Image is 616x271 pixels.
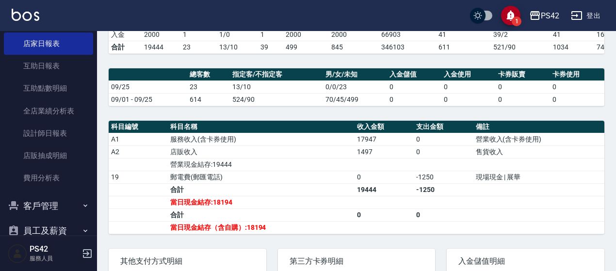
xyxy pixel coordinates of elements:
td: 0 [550,80,604,93]
td: 611 [436,41,491,53]
td: 0 [414,145,473,158]
td: 服務收入(含卡券使用) [168,133,355,145]
td: 0 [550,93,604,106]
a: 互助日報表 [4,55,93,77]
td: 營業現金結存:19444 [168,158,355,171]
td: 店販收入 [168,145,355,158]
td: 13/10 [217,41,258,53]
button: save [501,6,520,25]
td: 0 [414,208,473,221]
td: 66903 [379,28,436,41]
a: 費用分析表 [4,167,93,189]
td: 2000 [329,28,379,41]
td: 2000 [142,28,180,41]
a: 全店業績分析表 [4,100,93,122]
td: 1 / 0 [217,28,258,41]
th: 指定客/不指定客 [230,68,323,81]
button: 客戶管理 [4,193,93,219]
td: 1 [180,28,217,41]
td: 0 [496,80,550,93]
td: 營業收入(含卡券使用) [473,133,604,145]
td: 17947 [355,133,414,145]
td: 0 [355,208,414,221]
table: a dense table [109,121,604,234]
th: 科目編號 [109,121,168,133]
td: 41 [436,28,491,41]
td: 845 [329,41,379,53]
td: 1497 [355,145,414,158]
td: 售貨收入 [473,145,604,158]
th: 收入金額 [355,121,414,133]
td: 0 [441,80,496,93]
h5: PS42 [30,244,79,254]
img: Person [8,244,27,263]
td: 09/01 - 09/25 [109,93,187,106]
a: 店販抽成明細 [4,144,93,167]
td: 1 [258,28,283,41]
span: 第三方卡券明細 [290,256,424,266]
a: 互助點數明細 [4,77,93,99]
td: 現場現金 | 展華 [473,171,604,183]
td: 合計 [168,208,355,221]
td: 入金 [109,28,142,41]
td: 0 [414,133,473,145]
td: 0 [496,93,550,106]
th: 入金使用 [441,68,496,81]
td: 0/0/23 [323,80,387,93]
td: 1034 [551,41,594,53]
span: 其他支付方式明細 [120,256,255,266]
td: 當日現金結存:18194 [168,196,355,208]
th: 卡券販賣 [496,68,550,81]
table: a dense table [109,68,604,106]
td: 39 [258,41,283,53]
div: PS42 [541,10,559,22]
td: 23 [180,41,217,53]
td: 346103 [379,41,436,53]
button: PS42 [525,6,563,26]
td: -1250 [414,171,473,183]
td: 23 [187,80,230,93]
th: 科目名稱 [168,121,355,133]
span: 1 [512,16,521,26]
td: 當日現金結存（含自購）:18194 [168,221,355,234]
td: 0 [441,93,496,106]
td: 2000 [283,28,329,41]
button: 登出 [567,7,604,25]
td: 09/25 [109,80,187,93]
img: Logo [12,9,39,21]
td: 合計 [168,183,355,196]
a: 設計師日報表 [4,122,93,144]
td: 521/90 [491,41,551,53]
p: 服務人員 [30,254,79,263]
td: 郵電費(郵匯電話) [168,171,355,183]
button: 員工及薪資 [4,218,93,243]
td: 19 [109,171,168,183]
a: 店家日報表 [4,32,93,55]
td: 0 [355,171,414,183]
th: 總客數 [187,68,230,81]
td: 614 [187,93,230,106]
td: 19444 [355,183,414,196]
th: 備註 [473,121,604,133]
span: 入金儲值明細 [458,256,593,266]
td: 499 [283,41,329,53]
td: 0 [387,93,441,106]
th: 入金儲值 [387,68,441,81]
td: 39 / 2 [491,28,551,41]
th: 卡券使用 [550,68,604,81]
td: 13/10 [230,80,323,93]
td: 合計 [109,41,142,53]
td: 70/45/499 [323,93,387,106]
th: 男/女/未知 [323,68,387,81]
td: 19444 [142,41,180,53]
td: -1250 [414,183,473,196]
td: 41 [551,28,594,41]
td: 0 [387,80,441,93]
td: A1 [109,133,168,145]
th: 支出金額 [414,121,473,133]
td: A2 [109,145,168,158]
td: 524/90 [230,93,323,106]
